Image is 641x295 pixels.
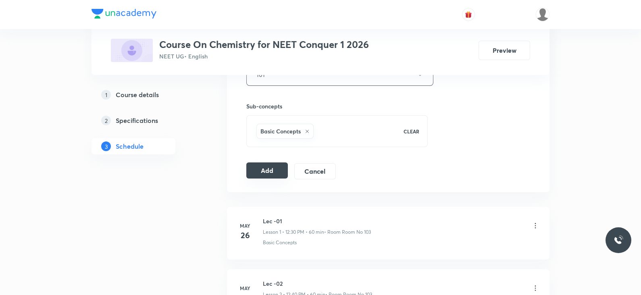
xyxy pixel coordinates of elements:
[237,229,253,241] h4: 26
[237,222,253,229] h6: May
[462,8,475,21] button: avatar
[92,112,201,129] a: 2Specifications
[536,8,549,21] img: Saniya Tarannum
[101,116,111,125] p: 2
[263,239,297,246] p: Basic Concepts
[246,102,428,110] h6: Sub-concepts
[465,11,472,18] img: avatar
[159,39,369,50] h3: Course On Chemistry for NEET Conquer 1 2026
[260,127,301,135] h6: Basic Concepts
[92,9,156,21] a: Company Logo
[479,41,530,60] button: Preview
[116,116,158,125] h5: Specifications
[263,229,324,236] p: Lesson 1 • 12:30 PM • 60 min
[263,217,371,225] h6: Lec -01
[101,90,111,100] p: 1
[246,162,288,179] button: Add
[159,52,369,60] p: NEET UG • English
[92,87,201,103] a: 1Course details
[237,285,253,292] h6: May
[324,229,371,236] p: • Room Room No 103
[614,235,623,245] img: ttu
[116,141,144,151] h5: Schedule
[111,39,153,62] img: 42D7B7BD-D9FF-4185-8C72-8AF049146F4A_plus.png
[404,128,419,135] p: CLEAR
[92,9,156,19] img: Company Logo
[116,90,159,100] h5: Course details
[263,279,372,288] h6: Lec -02
[294,163,336,179] button: Cancel
[101,141,111,151] p: 3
